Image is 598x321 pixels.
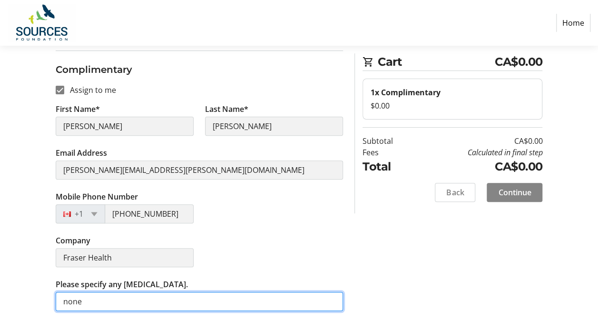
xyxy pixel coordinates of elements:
td: CA$0.00 [414,158,542,175]
div: $0.00 [371,100,534,111]
h3: Complimentary [56,62,343,77]
span: Back [446,187,464,198]
td: Subtotal [363,135,414,147]
a: Home [556,14,590,32]
label: Please specify any [MEDICAL_DATA]. [56,279,188,290]
label: First Name* [56,103,100,115]
span: CA$0.00 [495,53,543,70]
input: (506) 234-5678 [105,204,194,223]
img: Sources Foundation's Logo [8,4,75,42]
label: Mobile Phone Number [56,191,138,202]
td: Fees [363,147,414,158]
button: Continue [487,183,542,202]
span: Continue [498,187,531,198]
td: Total [363,158,414,175]
label: Last Name* [205,103,248,115]
span: Cart [378,53,495,70]
label: Email Address [56,147,107,159]
td: Calculated in final step [414,147,542,158]
label: Assign to me [64,84,116,96]
td: CA$0.00 [414,135,542,147]
strong: 1x Complimentary [371,87,441,98]
label: Company [56,235,90,246]
button: Back [435,183,475,202]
